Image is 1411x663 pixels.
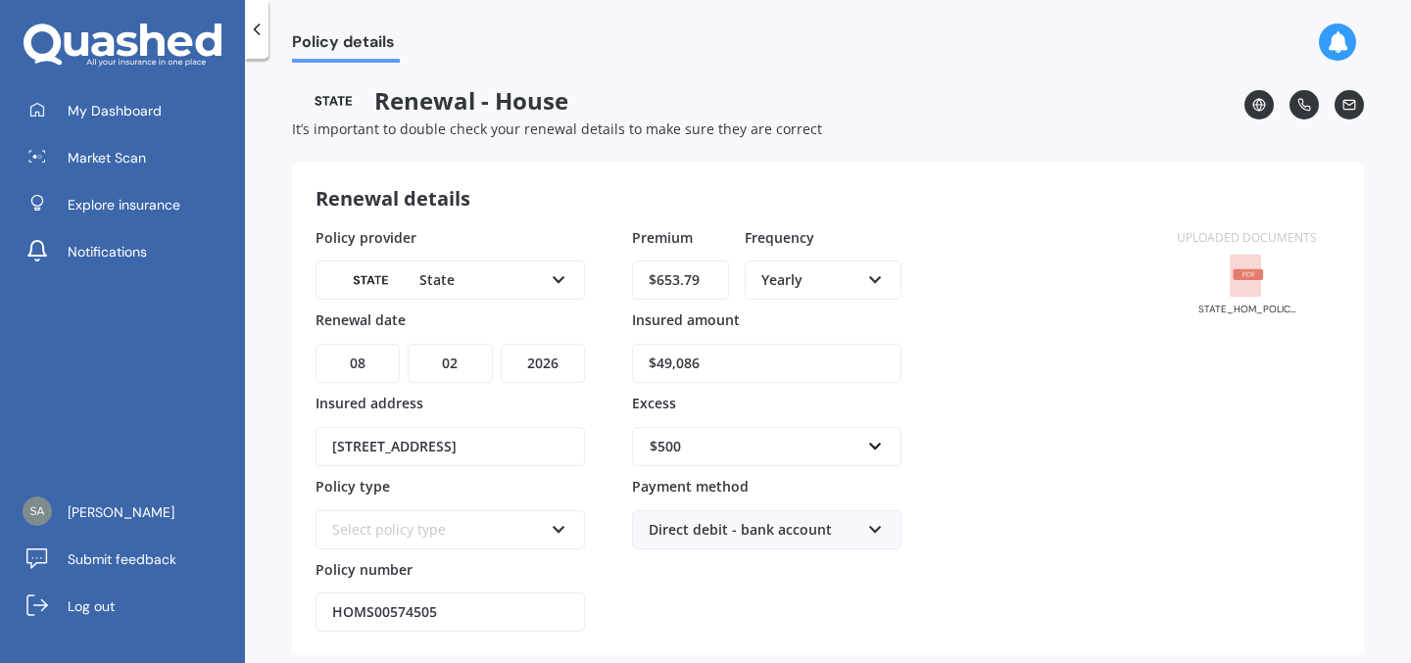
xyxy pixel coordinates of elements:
a: Submit feedback [15,540,245,579]
div: $500 [650,436,860,457]
a: Market Scan [15,138,245,177]
a: Notifications [15,232,245,271]
span: Market Scan [68,148,146,167]
span: [PERSON_NAME] [68,502,174,522]
span: Policy provider [316,227,416,246]
input: Enter amount [632,260,729,300]
span: Renewal - House [292,86,1244,116]
a: Log out [15,587,245,626]
span: My Dashboard [68,101,162,120]
span: Renewal date [316,310,406,329]
h3: Renewal details [316,186,470,212]
span: Insured address [316,394,423,412]
span: Notifications [68,242,147,261]
span: Log out [68,596,115,616]
div: Direct debit - bank account [649,519,859,541]
div: State [332,269,543,291]
span: Insured amount [632,310,740,329]
label: Uploaded documents [1177,229,1317,246]
span: Payment method [632,477,749,496]
input: Enter amount [632,344,901,383]
img: 824e7ca33aebd9d4a6f73f7eb745731b [23,497,52,526]
div: Yearly [761,269,859,291]
a: [PERSON_NAME] [15,493,245,532]
span: Policy details [292,32,400,59]
span: Submit feedback [68,549,176,569]
span: It’s important to double check your renewal details to make sure they are correct [292,119,822,138]
a: My Dashboard [15,91,245,130]
div: Select policy type [332,519,543,541]
input: Enter policy number [316,592,585,632]
span: Excess [632,394,676,412]
span: Policy type [316,477,390,496]
input: Enter address [316,427,585,466]
a: Explore insurance [15,185,245,224]
span: Premium [632,227,693,246]
img: State-text-1.webp [332,266,409,294]
img: State-text-1.webp [292,86,374,116]
div: STATE_HOM_POLICY_SCHEDULE_HOMS00574505_20250103221849491.pdf [1198,305,1296,314]
span: Explore insurance [68,195,180,214]
span: Policy number [316,559,413,578]
span: Frequency [745,227,814,246]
